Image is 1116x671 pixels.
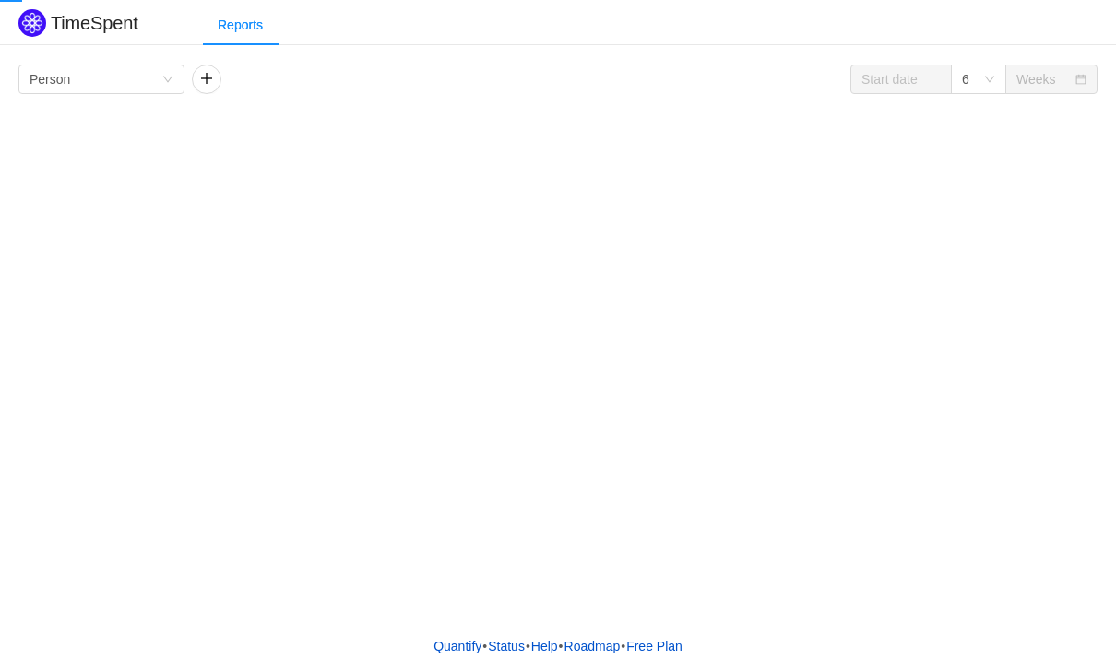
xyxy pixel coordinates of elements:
[51,13,138,33] h2: TimeSpent
[962,65,969,93] div: 6
[1016,65,1056,93] div: Weeks
[487,632,526,660] a: Status
[162,74,173,87] i: icon: down
[1075,74,1086,87] i: icon: calendar
[984,74,995,87] i: icon: down
[526,639,530,653] span: •
[482,639,487,653] span: •
[621,639,625,653] span: •
[30,65,70,93] div: Person
[203,5,278,46] div: Reports
[192,65,221,94] button: icon: plus
[850,65,952,94] input: Start date
[18,9,46,37] img: Quantify logo
[559,639,564,653] span: •
[564,632,622,660] a: Roadmap
[433,632,482,660] a: Quantify
[625,632,683,660] button: Free Plan
[530,632,559,660] a: Help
